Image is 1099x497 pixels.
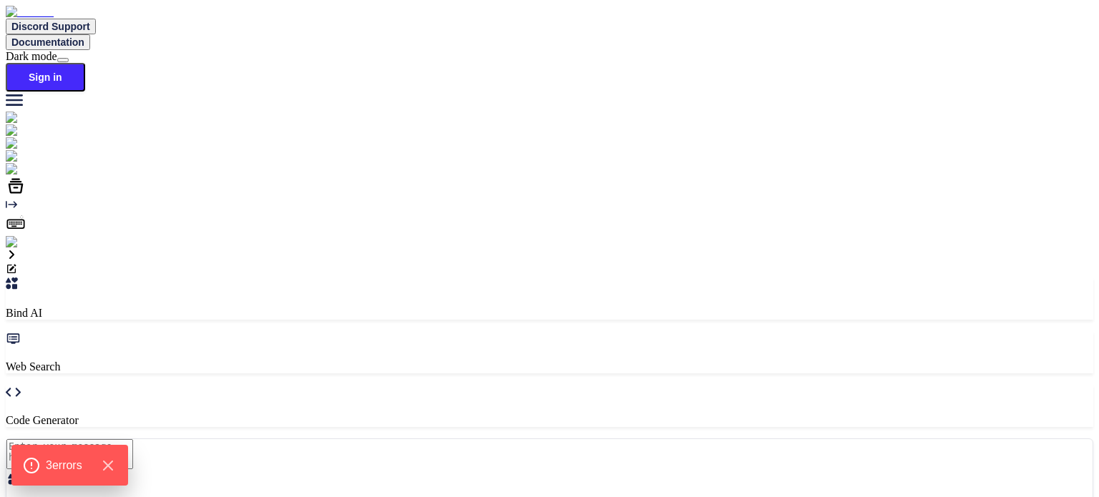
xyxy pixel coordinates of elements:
span: Discord Support [11,21,90,32]
button: Documentation [6,34,90,50]
p: Code Generator [6,414,1093,427]
button: Sign in [6,63,85,92]
img: signin [6,236,45,249]
p: Web Search [6,360,1093,373]
p: Bind AI [6,307,1093,320]
span: Documentation [11,36,84,48]
img: chat [6,112,36,124]
span: Dark mode [6,50,57,62]
img: chat [6,137,36,150]
img: githubLight [6,150,72,163]
img: ai-studio [6,124,57,137]
button: Discord Support [6,19,96,34]
img: darkCloudIdeIcon [6,163,100,176]
img: Bind AI [6,6,54,19]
